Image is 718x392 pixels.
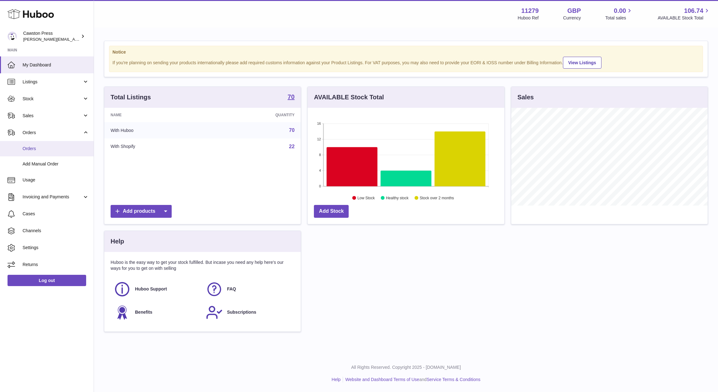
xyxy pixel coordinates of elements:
[563,57,601,69] a: View Listings
[23,245,89,251] span: Settings
[563,15,581,21] div: Currency
[114,281,200,298] a: Huboo Support
[345,377,419,382] a: Website and Dashboard Terms of Use
[289,128,295,133] a: 70
[317,122,321,125] text: 16
[343,377,480,383] li: and
[23,62,89,68] span: My Dashboard
[314,93,384,102] h3: AVAILABLE Stock Total
[112,56,700,69] div: If you're planning on sending your products internationally please add required customs informati...
[135,286,167,292] span: Huboo Support
[104,139,210,155] td: With Shopify
[23,37,159,42] span: [PERSON_NAME][EMAIL_ADDRESS][PERSON_NAME][DOMAIN_NAME]
[23,96,82,102] span: Stock
[23,177,89,183] span: Usage
[23,228,89,234] span: Channels
[227,309,256,315] span: Subscriptions
[23,161,89,167] span: Add Manual Order
[99,364,713,370] p: All Rights Reserved. Copyright 2025 - [DOMAIN_NAME]
[288,94,294,101] a: 70
[206,304,292,321] a: Subscriptions
[319,153,321,157] text: 8
[23,79,82,85] span: Listings
[518,93,534,102] h3: Sales
[658,7,710,21] a: 106.74 AVAILABLE Stock Total
[23,194,82,200] span: Invoicing and Payments
[605,15,633,21] span: Total sales
[386,196,409,200] text: Healthy stock
[210,108,301,122] th: Quantity
[104,122,210,139] td: With Huboo
[317,137,321,141] text: 12
[111,237,124,246] h3: Help
[135,309,152,315] span: Benefits
[521,7,539,15] strong: 11279
[420,196,454,200] text: Stock over 2 months
[111,93,151,102] h3: Total Listings
[227,286,236,292] span: FAQ
[684,7,703,15] span: 106.74
[605,7,633,21] a: 0.00 Total sales
[289,144,295,149] a: 22
[288,94,294,100] strong: 70
[8,275,86,286] a: Log out
[332,377,341,382] a: Help
[23,30,80,42] div: Cawston Press
[206,281,292,298] a: FAQ
[23,262,89,268] span: Returns
[104,108,210,122] th: Name
[23,146,89,152] span: Orders
[427,377,481,382] a: Service Terms & Conditions
[111,259,294,271] p: Huboo is the easy way to get your stock fulfilled. But incase you need any help here's our ways f...
[111,205,172,218] a: Add products
[658,15,710,21] span: AVAILABLE Stock Total
[8,32,17,41] img: thomas.carson@cawstonpress.com
[23,130,82,136] span: Orders
[112,49,700,55] strong: Notice
[357,196,375,200] text: Low Stock
[319,184,321,188] text: 0
[314,205,349,218] a: Add Stock
[319,169,321,172] text: 4
[114,304,200,321] a: Benefits
[614,7,626,15] span: 0.00
[567,7,581,15] strong: GBP
[23,211,89,217] span: Cases
[518,15,539,21] div: Huboo Ref
[23,113,82,119] span: Sales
